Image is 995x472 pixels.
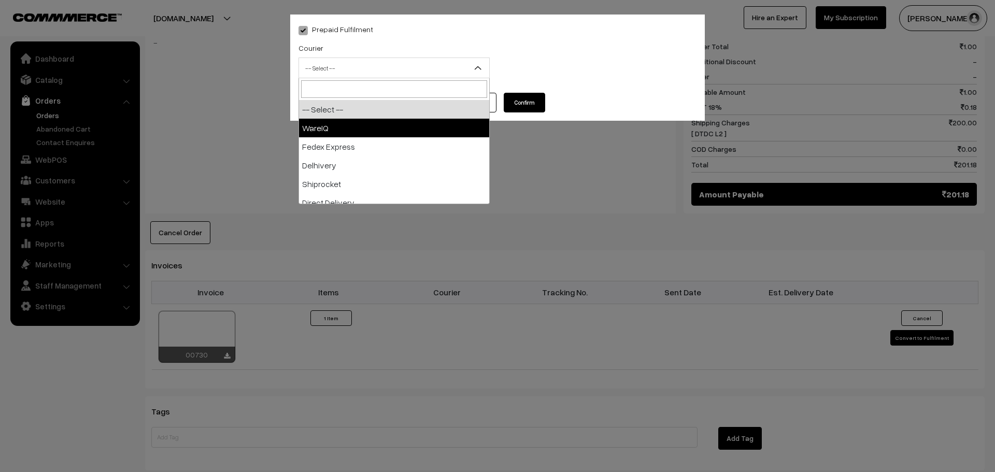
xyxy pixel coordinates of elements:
li: Delhivery [299,156,489,175]
button: Confirm [504,93,545,112]
span: -- Select -- [298,58,490,78]
li: -- Select -- [299,100,489,119]
li: Shiprocket [299,175,489,193]
label: Prepaid Fulfilment [298,24,373,35]
li: Direct Delivery [299,193,489,212]
li: Fedex Express [299,137,489,156]
label: Courier [298,42,323,53]
span: -- Select -- [299,59,489,77]
li: WareIQ [299,119,489,137]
